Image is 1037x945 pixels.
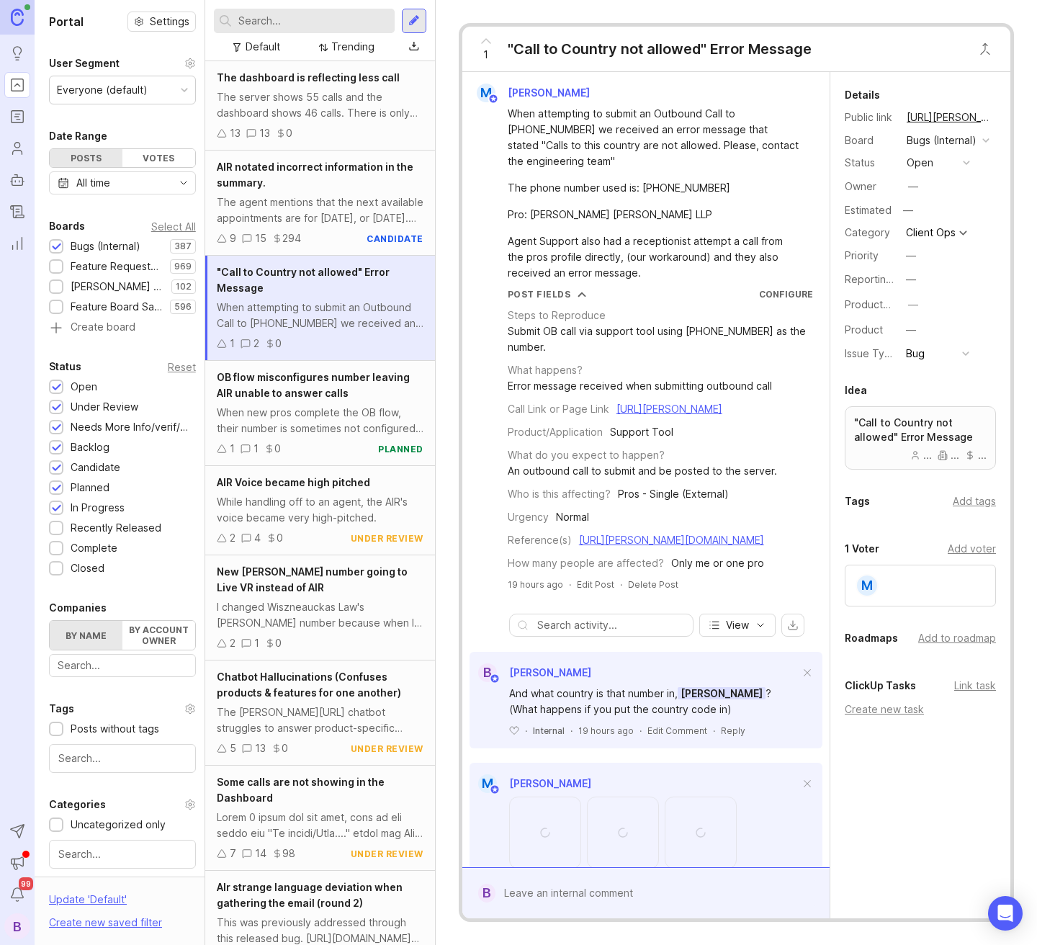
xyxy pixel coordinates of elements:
div: B [4,913,30,939]
div: Uncategorized only [71,817,166,833]
span: AIr strange language deviation when gathering the email (round 2) [217,881,403,909]
a: 19 hours ago [508,578,563,591]
div: Normal [556,509,589,525]
div: under review [351,532,423,545]
p: 969 [174,261,192,272]
div: Open Intercom Messenger [988,896,1023,931]
span: AIR Voice became high pitched [217,476,370,488]
div: 2 [253,336,259,351]
label: Issue Type [845,347,897,359]
a: Portal [4,72,30,98]
p: 102 [176,281,192,292]
a: M[PERSON_NAME] [468,84,601,102]
div: [PERSON_NAME] (Public) [71,279,164,295]
div: The agent mentions that the next available appointments are for [DATE], or [DATE]. However, in th... [217,194,423,226]
label: By name [50,621,122,650]
div: Boards [49,218,85,235]
a: Roadmaps [4,104,30,130]
div: Bugs (Internal) [907,133,977,148]
a: The dashboard is reflecting less callThe server shows 55 calls and the dashboard shows 46 calls. ... [205,61,435,151]
div: Create new saved filter [49,915,162,931]
a: AIR notated incorrect information in the summary.The agent mentions that the next available appoi... [205,151,435,256]
a: M[PERSON_NAME] [470,774,591,793]
div: Create new task [845,702,996,717]
div: 14 [255,846,266,861]
div: — [908,297,918,313]
div: Idea [845,382,867,399]
div: Status [845,155,895,171]
button: Settings [127,12,196,32]
span: [PERSON_NAME] [509,777,591,789]
div: under review [351,743,423,755]
div: · [569,578,571,591]
div: Edit Comment [647,725,707,737]
div: While handling off to an agent, the AIR's voice became very high-pitched. [217,494,423,526]
div: Post Fields [508,288,571,300]
div: Lorem 0 ipsum dol sit amet, cons ad eli seddo eiu "Te incidi/Utla...." etdol mag Aliq enim adm Ve... [217,810,423,841]
div: Edit Post [577,578,614,591]
div: "Call to Country not allowed" Error Message [508,39,812,59]
div: Tags [49,700,74,717]
div: An outbound call to submit and be posted to the server. [508,463,777,479]
a: B[PERSON_NAME] [470,663,591,682]
div: B [478,663,497,682]
div: Call Link or Page Link [508,401,609,417]
div: — [906,272,916,287]
div: · [713,725,715,737]
span: 99 [19,877,33,890]
img: member badge [489,673,500,684]
div: 0 [275,635,282,651]
div: Reset [168,363,196,371]
div: 0 [275,336,282,351]
div: Roadmaps [845,630,898,647]
div: — [906,248,916,264]
div: Internal [533,725,565,737]
a: Users [4,135,30,161]
span: [PERSON_NAME] [678,687,766,699]
a: [URL][PERSON_NAME][DOMAIN_NAME] [579,534,764,546]
div: 2 [230,635,235,651]
div: Estimated [845,205,892,215]
a: Changelog [4,199,30,225]
span: [PERSON_NAME] [509,666,591,678]
input: Search activity... [537,617,686,633]
div: Add tags [953,493,996,509]
div: Candidate [71,460,120,475]
span: New [PERSON_NAME] number going to Live VR instead of AIR [217,565,408,594]
div: Under Review [71,399,138,415]
div: Categories [49,796,106,813]
div: Client Ops [906,228,956,238]
label: Product [845,323,883,336]
div: Posts [50,149,122,167]
div: Default [246,39,280,55]
p: "Call to Country not allowed" Error Message [854,416,987,444]
svg: toggle icon [172,177,195,189]
div: Complete [71,540,117,556]
div: Date Range [49,127,107,145]
input: Search... [58,658,187,673]
input: Search... [58,846,187,862]
div: — [908,179,918,194]
button: export comments [781,614,804,637]
div: Feature Requests (Internal) [71,259,163,274]
div: How many people are affected? [508,555,664,571]
div: Error message received when submitting outbound call [508,378,772,394]
a: AIR Voice became high pitchedWhile handling off to an agent, the AIR's voice became very high-pit... [205,466,435,555]
button: ProductboardID [904,295,922,314]
div: 1 [253,441,259,457]
div: — [899,201,917,220]
div: — [906,322,916,338]
div: 0 [282,740,288,756]
div: Product/Application [508,424,603,440]
div: All time [76,175,110,191]
div: M [856,574,879,597]
div: planned [378,443,423,455]
div: Status [49,358,81,375]
div: Tags [845,493,870,510]
label: Reporting Team [845,273,922,285]
span: Settings [150,14,189,29]
div: Trending [331,39,374,55]
div: ... [965,450,987,460]
div: 294 [282,230,301,246]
